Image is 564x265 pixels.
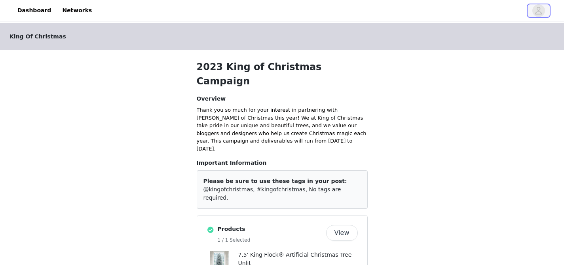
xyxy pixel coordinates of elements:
h1: 2023 King of Christmas Campaign [197,60,368,88]
p: Thank you so much for your interest in partnering with [PERSON_NAME] of Christmas this year! We a... [197,106,368,153]
h4: Overview [197,95,368,103]
h4: Products [218,225,323,233]
h5: 1 / 1 Selected [218,236,323,244]
a: Networks [57,2,97,19]
p: Important Information [197,159,368,167]
a: Dashboard [13,2,56,19]
button: View [326,225,358,241]
span: @kingofchristmas, #kingofchristmas, No tags are required. [203,186,341,201]
span: Please be sure to use these tags in your post: [203,178,347,184]
a: View [326,230,358,236]
div: avatar [535,4,542,17]
span: King Of Christmas [9,32,66,41]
